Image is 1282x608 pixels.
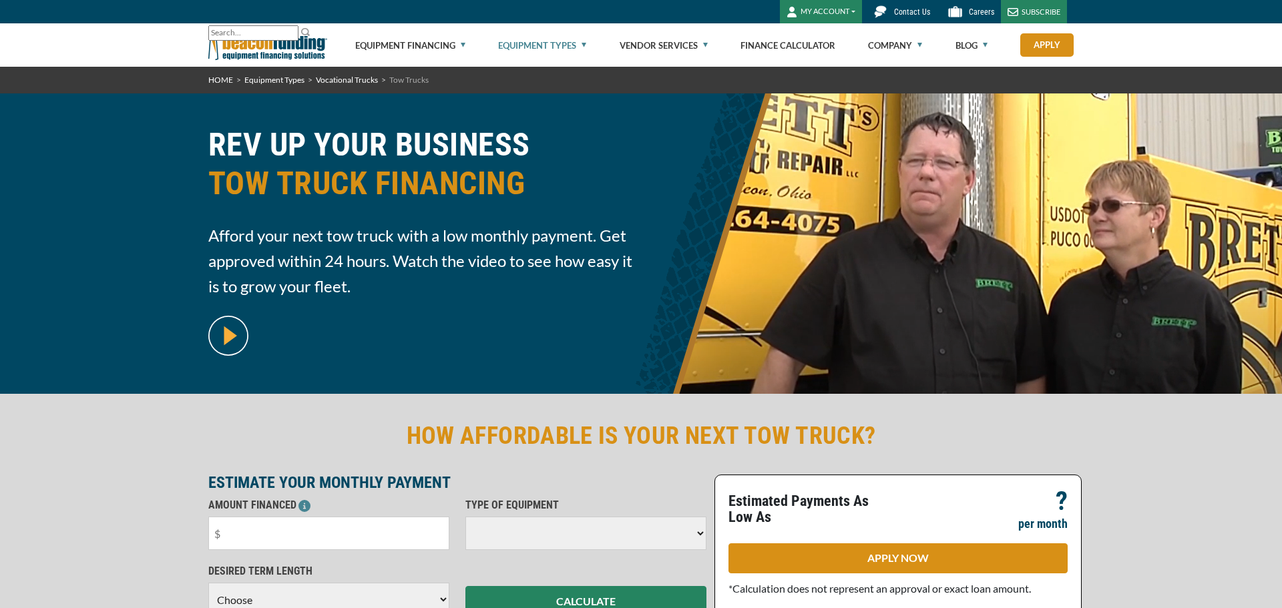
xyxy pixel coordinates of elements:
p: ESTIMATE YOUR MONTHLY PAYMENT [208,475,706,491]
span: Careers [969,7,994,17]
img: Beacon Funding Corporation logo [208,23,327,67]
a: Apply [1020,33,1074,57]
span: Tow Trucks [389,75,429,85]
a: Equipment Types [244,75,304,85]
span: Afford your next tow truck with a low monthly payment. Get approved within 24 hours. Watch the vi... [208,223,633,299]
span: Contact Us [894,7,930,17]
p: per month [1018,516,1068,532]
a: Equipment Financing [355,24,465,67]
img: video modal pop-up play button [208,316,248,356]
h1: REV UP YOUR BUSINESS [208,125,633,213]
a: Equipment Types [498,24,586,67]
a: Vendor Services [620,24,708,67]
span: *Calculation does not represent an approval or exact loan amount. [728,582,1031,595]
p: DESIRED TERM LENGTH [208,563,449,579]
p: ? [1056,493,1068,509]
a: Blog [955,24,988,67]
p: Estimated Payments As Low As [728,493,890,525]
img: Search [300,27,311,37]
a: HOME [208,75,233,85]
input: Search [208,25,298,41]
a: Clear search text [284,28,295,39]
input: $ [208,517,449,550]
a: Vocational Trucks [316,75,378,85]
a: APPLY NOW [728,543,1068,573]
h2: HOW AFFORDABLE IS YOUR NEXT TOW TRUCK? [208,420,1074,451]
a: Finance Calculator [740,24,835,67]
p: TYPE OF EQUIPMENT [465,497,706,513]
p: AMOUNT FINANCED [208,497,449,513]
span: TOW TRUCK FINANCING [208,164,633,203]
a: Company [868,24,922,67]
